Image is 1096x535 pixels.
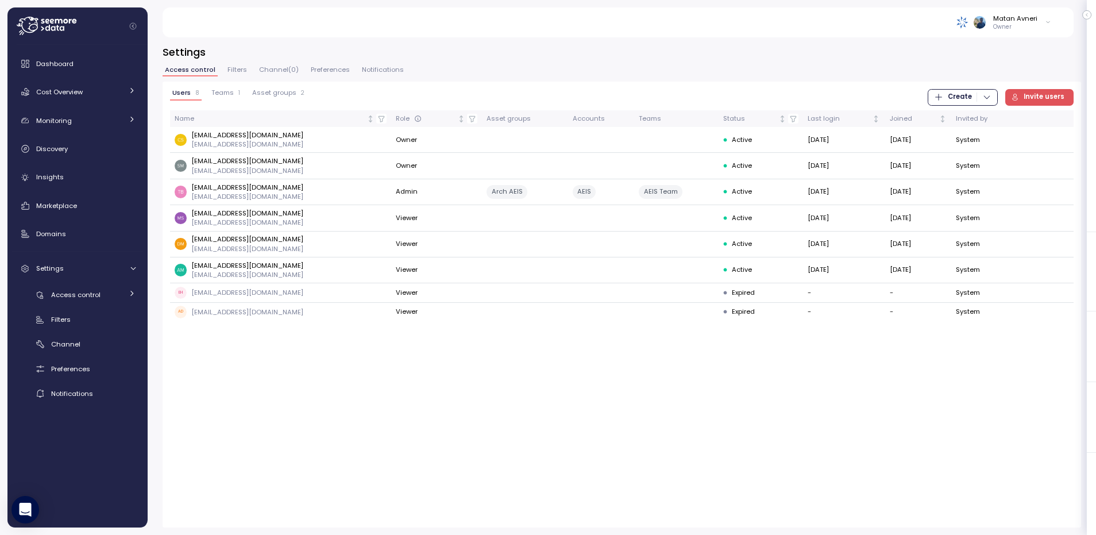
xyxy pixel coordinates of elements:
[36,172,64,182] span: Insights
[885,110,951,127] th: JoinedNot sorted
[948,90,972,105] span: Create
[362,67,404,73] span: Notifications
[803,283,885,303] td: -
[12,137,143,160] a: Discovery
[732,307,755,317] span: Expired
[51,290,101,299] span: Access control
[36,144,68,153] span: Discovery
[951,127,1017,153] td: System
[191,244,303,253] p: [EMAIL_ADDRESS][DOMAIN_NAME]
[951,179,1017,205] td: System
[1005,89,1074,106] button: Invite users
[191,183,303,192] p: [EMAIL_ADDRESS][DOMAIN_NAME]
[191,130,303,140] p: [EMAIL_ADDRESS][DOMAIN_NAME]
[391,283,482,303] td: Viewer
[311,67,350,73] span: Preferences
[12,335,143,354] a: Channel
[191,307,303,317] p: [EMAIL_ADDRESS][DOMAIN_NAME]
[951,303,1017,322] td: System
[126,22,140,30] button: Collapse navigation
[191,156,303,165] p: [EMAIL_ADDRESS][DOMAIN_NAME]
[732,187,752,197] span: Active
[12,109,143,132] a: Monitoring
[803,179,885,205] td: [DATE]
[457,115,465,123] div: Not sorted
[732,161,752,171] span: Active
[51,315,71,324] span: Filters
[12,222,143,245] a: Domains
[36,229,66,238] span: Domains
[12,80,143,103] a: Cost Overview
[885,232,951,257] td: [DATE]
[227,67,247,73] span: Filters
[12,360,143,379] a: Preferences
[956,16,968,28] img: 68790ce639d2d68da1992664.PNG
[732,135,752,145] span: Active
[885,127,951,153] td: [DATE]
[803,127,885,153] td: [DATE]
[36,87,83,97] span: Cost Overview
[191,234,303,244] p: [EMAIL_ADDRESS][DOMAIN_NAME]
[778,115,786,123] div: Not sorted
[51,340,80,349] span: Channel
[803,110,885,127] th: Last loginNot sorted
[1024,90,1064,105] span: Invite users
[191,288,303,297] p: [EMAIL_ADDRESS][DOMAIN_NAME]
[12,286,143,305] a: Access control
[732,239,752,249] span: Active
[191,166,303,175] p: [EMAIL_ADDRESS][DOMAIN_NAME]
[803,232,885,257] td: [DATE]
[951,153,1017,179] td: System
[487,114,563,124] div: Asset groups
[391,127,482,153] td: Owner
[175,186,187,198] img: 882efdc129525fea86e78706833eef46
[803,205,885,231] td: [DATE]
[12,384,143,403] a: Notifications
[36,201,77,210] span: Marketplace
[175,114,365,124] div: Name
[573,114,630,124] div: Accounts
[11,496,39,524] div: Open Intercom Messenger
[12,310,143,329] a: Filters
[36,59,74,68] span: Dashboard
[366,115,375,123] div: Not sorted
[939,115,947,123] div: Not sorted
[951,232,1017,257] td: System
[885,205,951,231] td: [DATE]
[732,265,752,275] span: Active
[191,140,303,149] p: [EMAIL_ADDRESS][DOMAIN_NAME]
[175,238,187,250] img: 24fec2addac605700b4f97d3f8d05a46
[719,110,803,127] th: StatusNot sorted
[191,209,303,218] p: [EMAIL_ADDRESS][DOMAIN_NAME]
[191,218,303,227] p: [EMAIL_ADDRESS][DOMAIN_NAME]
[732,288,755,298] span: Expired
[391,257,482,283] td: Viewer
[163,45,1081,59] h3: Settings
[885,303,951,322] td: -
[170,110,391,127] th: NameNot sorted
[885,153,951,179] td: [DATE]
[974,16,986,28] img: ALV-UjUNYacDrKOnePGUz8PzM0jy_4wD_UI0SkCowy2eZPZFJEW7A81YsOjboc7IWsEhTewamMbc2_q_NSqqAm8BSj8cq2pGk...
[238,89,240,97] p: 1
[51,389,93,398] span: Notifications
[993,23,1037,31] p: Owner
[175,134,187,146] img: 30f31bb3582bac9e5ca6f973bf708204
[803,257,885,283] td: [DATE]
[195,89,199,97] p: 8
[391,110,482,127] th: RoleNot sorted
[391,303,482,322] td: Viewer
[396,114,456,124] div: Role
[391,179,482,205] td: Admin
[172,90,191,96] span: Users
[885,283,951,303] td: -
[639,114,713,124] div: Teams
[391,232,482,257] td: Viewer
[165,67,215,73] span: Access control
[252,90,296,96] span: Asset groups
[872,115,880,123] div: Not sorted
[487,185,527,198] div: Arch AEIS
[12,257,143,280] a: Settings
[951,205,1017,231] td: System
[175,287,187,299] span: EH
[391,205,482,231] td: Viewer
